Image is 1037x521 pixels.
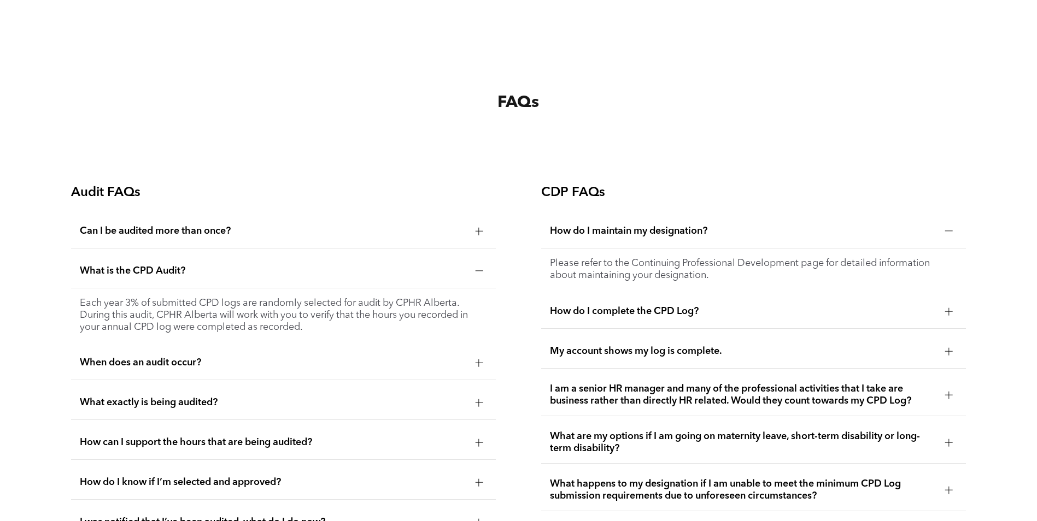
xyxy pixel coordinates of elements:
[550,257,958,281] p: Please refer to the Continuing Professional Development page for detailed information about maint...
[80,476,467,488] span: How do I know if I’m selected and approved?
[550,225,937,237] span: How do I maintain my designation?
[550,478,937,502] span: What happens to my designation if I am unable to meet the minimum CPD Log submission requirements...
[80,297,488,333] p: Each year 3% of submitted CPD logs are randomly selected for audit by CPHR Alberta. During this a...
[80,225,467,237] span: Can I be audited more than once?
[550,305,937,317] span: How do I complete the CPD Log?
[550,383,937,407] span: I am a senior HR manager and many of the professional activities that I take are business rather ...
[550,345,937,357] span: My account shows my log is complete.
[80,357,467,369] span: When does an audit occur?
[71,186,140,199] span: Audit FAQs
[80,265,467,277] span: What is the CPD Audit?
[80,396,467,408] span: What exactly is being audited?
[550,430,937,454] span: What are my options if I am going on maternity leave, short-term disability or long-term disability?
[541,186,605,199] span: CDP FAQs
[497,94,539,111] span: FAQs
[80,436,467,448] span: How can I support the hours that are being audited?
